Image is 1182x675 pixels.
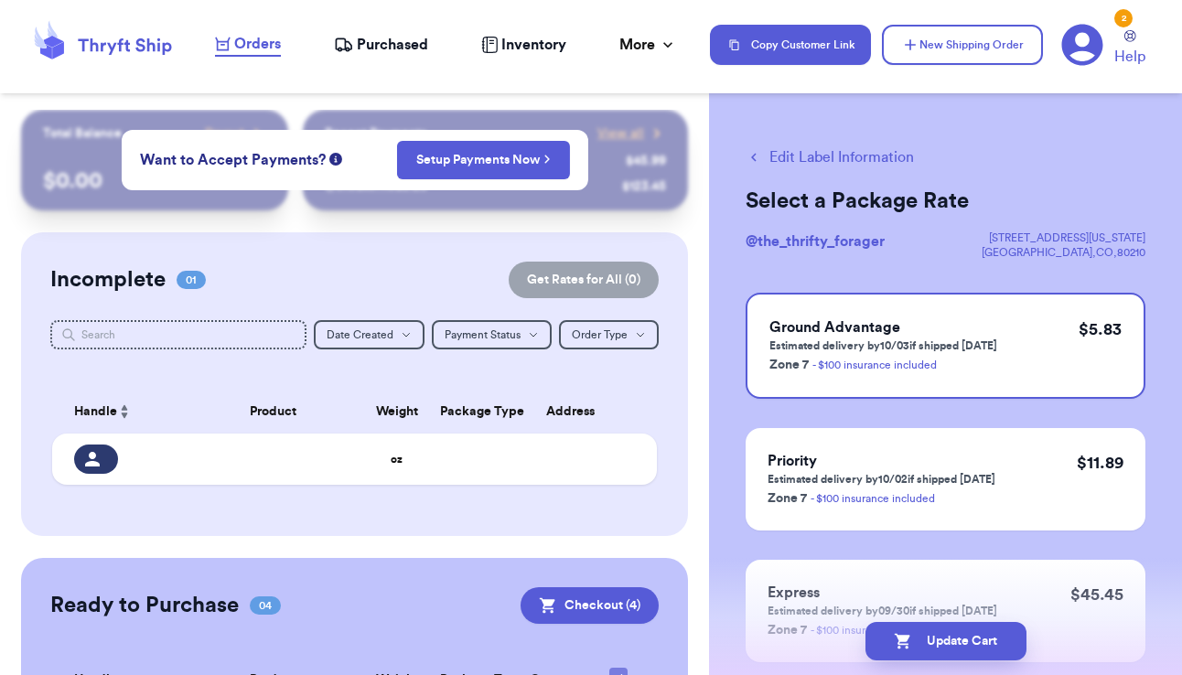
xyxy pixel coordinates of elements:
[768,604,997,618] p: Estimated delivery by 09/30 if shipped [DATE]
[50,265,166,295] h2: Incomplete
[117,401,132,423] button: Sort ascending
[481,34,566,56] a: Inventory
[622,177,666,196] div: $ 123.45
[746,187,1145,216] h2: Select a Package Rate
[429,390,494,434] th: Package Type
[812,359,937,370] a: - $100 insurance included
[1061,24,1103,66] a: 2
[50,591,239,620] h2: Ready to Purchase
[397,141,570,179] button: Setup Payments Now
[559,320,659,349] button: Order Type
[43,166,265,196] p: $ 0.00
[619,34,677,56] div: More
[357,34,428,56] span: Purchased
[182,390,364,434] th: Product
[43,124,122,143] p: Total Balance
[432,320,552,349] button: Payment Status
[768,454,817,468] span: Priority
[334,34,428,56] a: Purchased
[250,596,281,615] span: 04
[626,152,666,170] div: $ 45.99
[768,472,995,487] p: Estimated delivery by 10/02 if shipped [DATE]
[501,34,566,56] span: Inventory
[882,25,1043,65] button: New Shipping Order
[746,146,914,168] button: Edit Label Information
[1077,450,1123,476] p: $ 11.89
[494,390,657,434] th: Address
[234,33,281,55] span: Orders
[1114,30,1145,68] a: Help
[982,230,1145,245] div: [STREET_ADDRESS][US_STATE]
[327,329,393,340] span: Date Created
[140,149,326,171] span: Want to Accept Payments?
[710,25,871,65] button: Copy Customer Link
[509,262,659,298] button: Get Rates for All (0)
[811,493,935,504] a: - $100 insurance included
[768,492,807,505] span: Zone 7
[597,124,644,143] span: View all
[205,124,244,143] span: Payout
[597,124,666,143] a: View all
[521,587,659,624] button: Checkout (4)
[50,320,306,349] input: Search
[769,320,900,335] span: Ground Advantage
[1070,582,1123,607] p: $ 45.45
[982,245,1145,260] div: [GEOGRAPHIC_DATA] , CO , 80210
[1079,316,1122,342] p: $ 5.83
[769,338,997,353] p: Estimated delivery by 10/03 if shipped [DATE]
[1114,46,1145,68] span: Help
[572,329,628,340] span: Order Type
[364,390,429,434] th: Weight
[314,320,424,349] button: Date Created
[205,124,266,143] a: Payout
[391,454,403,465] strong: oz
[769,359,809,371] span: Zone 7
[746,234,885,249] span: @ the_thrifty_forager
[215,33,281,57] a: Orders
[1114,9,1133,27] div: 2
[325,124,426,143] p: Recent Payments
[177,271,206,289] span: 01
[865,622,1026,660] button: Update Cart
[445,329,521,340] span: Payment Status
[416,151,551,169] a: Setup Payments Now
[74,402,117,422] span: Handle
[768,585,820,600] span: Express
